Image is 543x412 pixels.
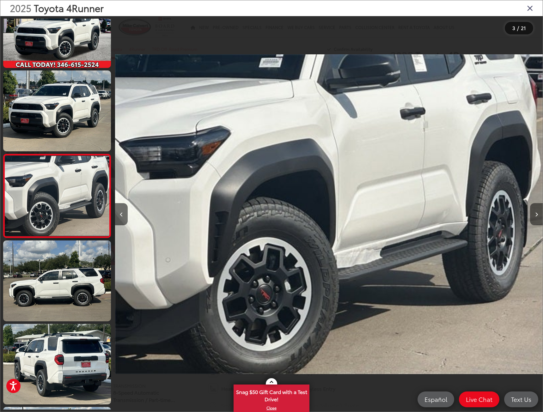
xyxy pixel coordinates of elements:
span: Español [421,395,450,403]
i: Close gallery [527,4,533,12]
span: / [516,26,520,30]
button: Previous image [115,203,128,225]
img: 2025 Toyota 4Runner TRD Off-Road Premium [4,156,111,236]
img: 2025 Toyota 4Runner TRD Off-Road Premium [2,323,112,405]
span: Snag $50 Gift Card with a Test Drive! [234,385,309,404]
div: 2025 Toyota 4Runner TRD Off-Road Premium 2 [115,29,543,400]
a: Text Us [504,391,538,407]
span: Text Us [508,395,534,403]
span: Live Chat [463,395,496,403]
span: Toyota 4Runner [34,1,104,15]
img: 2025 Toyota 4Runner TRD Off-Road Premium [2,239,112,322]
button: Next image [530,203,543,225]
a: Español [418,391,454,407]
span: 21 [521,24,526,31]
span: 2025 [10,1,31,15]
span: 3 [512,24,515,31]
img: 2025 Toyota 4Runner TRD Off-Road Premium [115,29,543,400]
a: Live Chat [459,391,499,407]
img: 2025 Toyota 4Runner TRD Off-Road Premium [2,70,112,152]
